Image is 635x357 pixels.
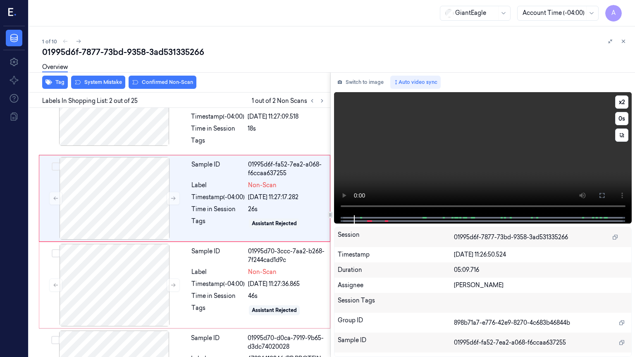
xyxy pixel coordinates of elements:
div: Session Tags [338,296,454,309]
div: Time in Session [191,292,245,300]
button: A [605,5,622,21]
div: Time in Session [191,124,244,133]
div: Assistant Rejected [252,307,297,314]
div: Duration [338,266,454,274]
div: Time in Session [191,205,245,214]
a: Overview [42,63,68,72]
span: 898b71a7-e776-42e9-8270-4c683b46844b [454,319,570,327]
div: 01995d70-3ccc-7aa2-b268-7f244cad1d9c [248,247,325,264]
div: Tags [191,217,245,230]
span: 1 out of 2 Non Scans [252,96,327,106]
div: Timestamp (-04:00) [191,193,245,202]
button: Auto video sync [390,76,441,89]
div: [DATE] 11:27:09.518 [248,112,325,121]
div: Tags [191,304,245,317]
div: 18s [248,124,325,133]
div: Session [338,231,454,244]
button: System Mistake [71,76,125,89]
div: Timestamp (-04:00) [191,280,245,288]
button: Switch to image [334,76,387,89]
div: 01995d6f-fa52-7ea2-a068-f6ccaa637255 [248,160,325,178]
div: 05:09.716 [454,266,628,274]
div: Sample ID [338,336,454,349]
span: 01995d6f-fa52-7ea2-a068-f6ccaa637255 [454,338,566,347]
button: Select row [52,162,60,171]
div: Group ID [338,316,454,329]
button: x2 [615,95,628,109]
div: 26s [248,205,325,214]
div: Tags [191,136,244,150]
div: [DATE] 11:27:17.282 [248,193,325,202]
div: 46s [248,292,325,300]
div: [DATE] 11:26:50.524 [454,250,628,259]
button: Tag [42,76,68,89]
span: Labels In Shopping List: 2 out of 25 [42,97,138,105]
div: Sample ID [191,247,245,264]
span: Non-Scan [248,268,277,276]
div: Sample ID [191,334,244,351]
button: Select row [51,336,60,344]
div: [DATE] 11:27:36.865 [248,280,325,288]
div: Label [191,268,245,276]
span: Non-Scan [248,181,277,190]
div: Sample ID [191,160,245,178]
div: Assistant Rejected [252,220,297,227]
div: Assignee [338,281,454,290]
button: Confirmed Non-Scan [129,76,196,89]
div: 01995d70-d0ca-7919-9b65-d3dc74020028 [248,334,325,351]
span: 01995d6f-7877-73bd-9358-3ad531335266 [454,233,568,242]
span: 1 of 10 [42,38,57,45]
div: Label [191,181,245,190]
div: Timestamp (-04:00) [191,112,244,121]
div: Timestamp [338,250,454,259]
button: 0s [615,112,628,125]
div: 01995d6f-7877-73bd-9358-3ad531335266 [42,46,628,58]
button: Select row [52,249,60,257]
div: [PERSON_NAME] [454,281,628,290]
